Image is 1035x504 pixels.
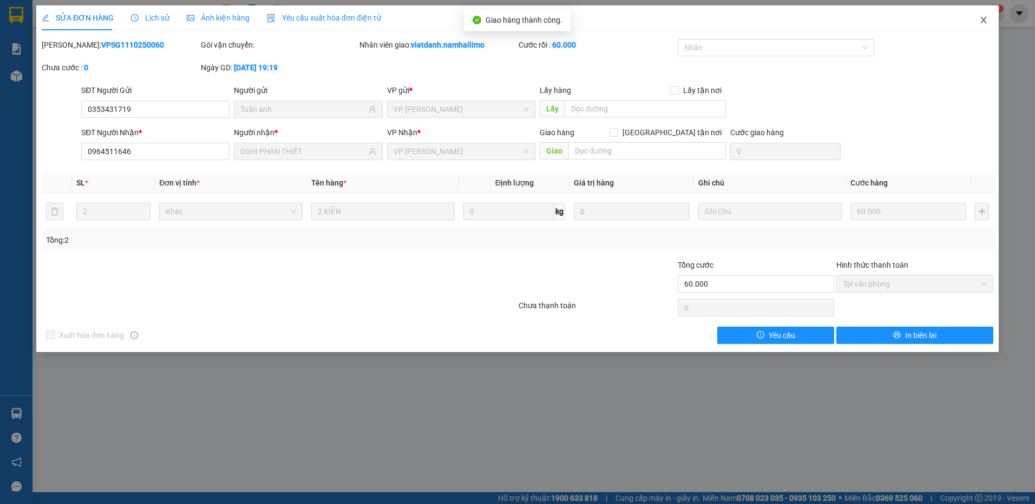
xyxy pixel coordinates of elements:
div: Ngày GD: [201,62,358,74]
span: Đơn vị tính [159,178,200,187]
button: printerIn biên lai [836,327,993,344]
span: user [369,105,376,113]
span: Lịch sử [131,14,169,22]
input: Dọc đường [565,100,726,117]
div: Chưa cước : [42,62,199,74]
div: Tổng: 2 [46,234,399,246]
span: close [979,16,988,24]
div: SĐT Người Nhận [81,127,230,138]
input: Cước giao hàng [730,143,841,160]
span: In biên lai [905,329,936,341]
button: plus [975,203,989,220]
span: VP Phạm Ngũ Lão [394,101,529,117]
span: clock-circle [131,14,139,22]
input: Dọc đường [568,142,726,160]
input: VD: Bàn, Ghế [311,203,455,220]
span: Giao hàng thành công. [486,16,562,24]
span: Tại văn phòng [843,276,987,292]
div: GP dental [103,35,191,48]
span: exclamation-circle [757,331,764,340]
span: Giá trị hàng [574,178,614,187]
button: exclamation-circleYêu cầu [717,327,834,344]
div: Người gửi [234,84,382,96]
label: Hình thức thanh toán [836,261,908,269]
div: VP gửi [387,84,535,96]
div: Người nhận [234,127,382,138]
span: printer [893,331,901,340]
input: 0 [574,203,690,220]
div: SĐT Người Gửi [81,84,230,96]
span: Khác [166,203,296,220]
span: SỬA ĐƠN HÀNG [42,14,114,22]
div: 0935688481 [9,48,96,63]
button: Close [968,5,999,36]
span: picture [187,14,194,22]
b: vietdanh.namhailimo [411,41,484,49]
div: 20.000 [8,70,97,83]
span: edit [42,14,49,22]
span: [GEOGRAPHIC_DATA] tận nơi [618,127,726,138]
div: VP [PERSON_NAME] [9,9,96,35]
div: Chưa thanh toán [517,300,677,319]
div: Gói vận chuyển: [201,39,358,51]
div: Cước rồi : [519,39,676,51]
div: VP [PERSON_NAME] [103,9,191,35]
span: Xuất hóa đơn hàng [55,329,128,341]
span: Giao hàng [540,128,574,137]
span: Yêu cầu [769,329,795,341]
span: Lấy hàng [540,86,571,95]
div: 0936139855 [103,48,191,63]
span: Gửi: [9,10,26,22]
span: VP Nhận [387,128,417,137]
label: Cước giao hàng [730,128,784,137]
b: VPSG1110250060 [101,41,164,49]
span: Tổng cước [678,261,713,269]
span: user [369,148,376,155]
th: Ghi chú [694,173,846,194]
input: 0 [850,203,966,220]
span: SL [76,178,85,187]
span: info-circle [130,331,138,339]
span: Tên hàng [311,178,346,187]
span: Cước hàng [850,178,888,187]
span: CR : [8,71,25,82]
span: VP Phan Thiết [394,143,529,160]
img: icon [267,14,276,23]
input: Tên người nhận [240,145,366,157]
span: Lấy [540,100,565,117]
b: 60.000 [552,41,576,49]
div: bs ngọc [9,35,96,48]
span: Giao [540,142,568,160]
span: check-circle [473,16,481,24]
div: Nhân viên giao: [359,39,516,51]
span: Nhận: [103,10,129,22]
button: delete [46,203,63,220]
span: Định lượng [495,178,534,187]
span: kg [554,203,565,220]
input: Ghi Chú [698,203,842,220]
div: [PERSON_NAME]: [42,39,199,51]
span: Lấy tận nơi [679,84,726,96]
span: Yêu cầu xuất hóa đơn điện tử [267,14,381,22]
b: [DATE] 19:19 [234,63,278,72]
span: Ảnh kiện hàng [187,14,250,22]
b: 0 [84,63,88,72]
input: Tên người gửi [240,103,366,115]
